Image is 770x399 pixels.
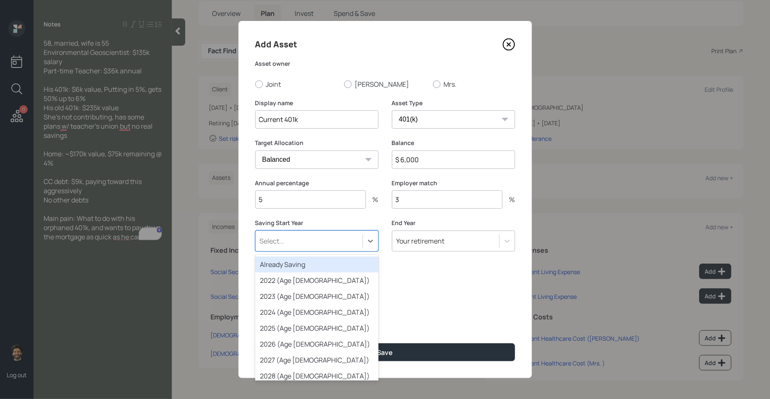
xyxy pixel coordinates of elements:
[255,352,379,368] div: 2027 (Age [DEMOGRAPHIC_DATA])
[255,336,379,352] div: 2026 (Age [DEMOGRAPHIC_DATA])
[392,139,515,147] label: Balance
[255,38,298,51] h4: Add Asset
[260,236,285,246] div: Select...
[503,196,515,203] div: %
[255,256,379,272] div: Already Saving
[255,320,379,336] div: 2025 (Age [DEMOGRAPHIC_DATA])
[344,80,426,89] label: [PERSON_NAME]
[255,99,379,107] label: Display name
[255,368,379,384] div: 2028 (Age [DEMOGRAPHIC_DATA])
[397,236,445,246] div: Your retirement
[255,288,379,304] div: 2023 (Age [DEMOGRAPHIC_DATA])
[255,60,515,68] label: Asset owner
[392,179,515,187] label: Employer match
[255,304,379,320] div: 2024 (Age [DEMOGRAPHIC_DATA])
[377,348,393,357] div: Save
[255,179,379,187] label: Annual percentage
[255,80,337,89] label: Joint
[255,343,515,361] button: Save
[392,99,515,107] label: Asset Type
[255,219,379,227] label: Saving Start Year
[392,219,515,227] label: End Year
[366,196,379,203] div: %
[255,139,379,147] label: Target Allocation
[255,272,379,288] div: 2022 (Age [DEMOGRAPHIC_DATA])
[433,80,515,89] label: Mrs.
